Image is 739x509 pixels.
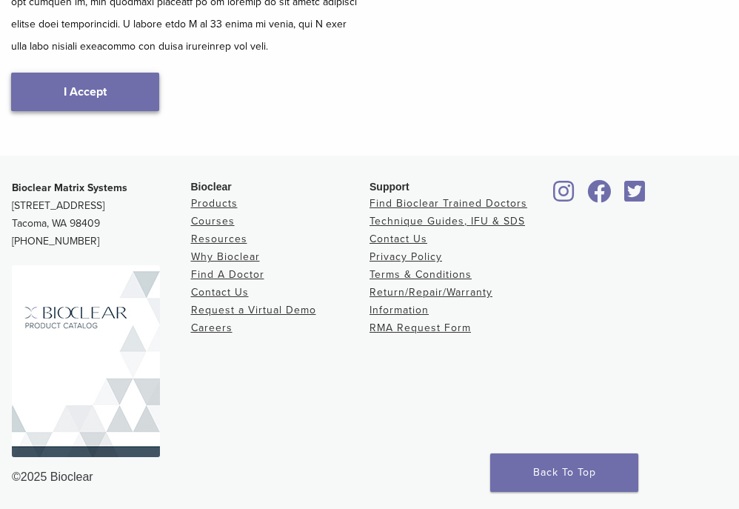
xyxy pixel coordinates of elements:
a: Find A Doctor [191,268,264,281]
a: Courses [191,215,235,227]
a: I Accept [11,73,159,111]
div: ©2025 Bioclear [12,468,727,486]
a: Return/Repair/Warranty Information [369,286,492,316]
a: Privacy Policy [369,250,442,263]
a: Contact Us [369,233,427,245]
a: Technique Guides, IFU & SDS [369,215,525,227]
a: Bioclear [620,189,651,204]
a: Bioclear [549,189,580,204]
p: [STREET_ADDRESS] Tacoma, WA 98409 [PHONE_NUMBER] [12,179,191,250]
span: Bioclear [191,181,232,193]
a: Contact Us [191,286,249,299]
a: Bioclear [583,189,617,204]
a: RMA Request Form [369,322,471,334]
a: Careers [191,322,233,334]
a: Resources [191,233,247,245]
strong: Bioclear Matrix Systems [12,182,127,194]
a: Request a Virtual Demo [191,304,316,316]
a: Why Bioclear [191,250,260,263]
a: Products [191,197,238,210]
a: Terms & Conditions [369,268,472,281]
a: Find Bioclear Trained Doctors [369,197,527,210]
a: Back To Top [490,453,638,492]
img: Bioclear [12,265,160,457]
span: Support [369,181,409,193]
